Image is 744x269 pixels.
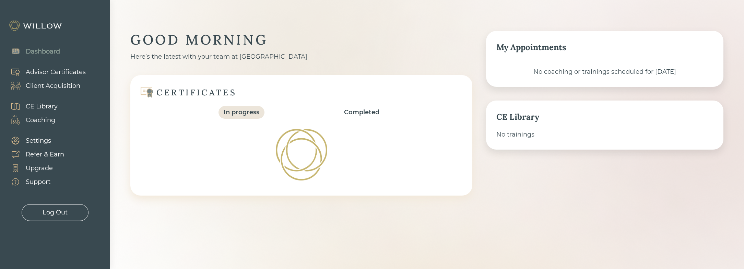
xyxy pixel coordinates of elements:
[224,108,259,117] div: In progress
[26,164,53,173] div: Upgrade
[26,68,86,77] div: Advisor Certificates
[43,208,68,217] div: Log Out
[3,161,64,175] a: Upgrade
[26,47,60,56] div: Dashboard
[26,150,64,159] div: Refer & Earn
[3,65,86,79] a: Advisor Certificates
[130,52,472,61] div: Here’s the latest with your team at [GEOGRAPHIC_DATA]
[3,45,60,58] a: Dashboard
[271,124,332,185] img: Loading!
[26,177,50,187] div: Support
[26,81,80,91] div: Client Acquisition
[344,108,379,117] div: Completed
[3,113,58,127] a: Coaching
[496,111,713,123] div: CE Library
[26,136,51,145] div: Settings
[9,20,63,31] img: Willow
[26,116,55,125] div: Coaching
[3,134,64,148] a: Settings
[496,67,713,77] div: No coaching or trainings scheduled for [DATE]
[130,31,472,49] div: GOOD MORNING
[3,148,64,161] a: Refer & Earn
[3,79,86,93] a: Client Acquisition
[496,130,713,139] div: No trainings
[26,102,58,111] div: CE Library
[156,87,237,98] div: CERTIFICATES
[3,100,58,113] a: CE Library
[496,41,713,54] div: My Appointments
